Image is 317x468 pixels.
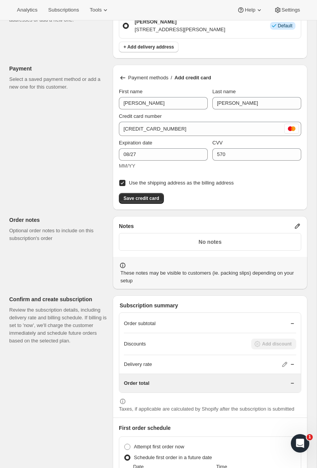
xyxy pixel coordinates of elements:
p: Payment [9,65,107,72]
p: Add credit card [174,74,211,82]
p: Order total [124,379,149,387]
span: Analytics [17,7,37,13]
span: Use the shipping address as the billing address [129,180,234,186]
iframe: Intercom live chat [291,434,309,453]
p: Review the subscription details, including delivery rate and billing schedule. If billing is set ... [9,306,107,345]
p: First order schedule [119,424,301,432]
p: Order subtotal [124,320,155,327]
span: Credit card number [119,113,162,119]
span: Schedule first order in a future date [134,455,212,460]
p: Delivery rate [124,361,152,368]
span: Tools [90,7,102,13]
div: / [119,74,301,82]
p: These notes may be visible to customers (ie. packing slips) depending on your setup [120,269,301,285]
p: Subscription summary [120,302,301,309]
p: Taxes, if applicable are calculated by Shopify after the subscription is submitted [119,405,294,413]
button: + Add delivery address [119,42,179,52]
button: Save credit card [119,193,164,204]
p: [PERSON_NAME] [135,18,225,26]
button: Analytics [12,5,42,15]
button: Help [232,5,267,15]
span: MM/YY [119,163,135,169]
span: Notes [119,222,134,230]
span: Save credit card [123,195,159,201]
button: Subscriptions [43,5,83,15]
span: Attempt first order now [134,444,184,450]
span: Last name [212,89,236,94]
button: Tools [85,5,114,15]
span: Subscriptions [48,7,79,13]
p: Select a saved payment method or add a new one for this customer. [9,75,107,91]
p: No notes [124,238,296,246]
span: Expiration date [119,140,152,146]
span: Settings [282,7,300,13]
p: Optional order notes to include on this subscription's order [9,227,107,242]
p: Order notes [9,216,107,224]
span: Help [245,7,255,13]
p: Payment methods [128,74,169,82]
span: CVV [212,140,223,146]
span: + Add delivery address [123,44,174,50]
p: Discounts [124,340,146,348]
span: Default [278,23,292,29]
p: [STREET_ADDRESS][PERSON_NAME] [135,26,225,34]
span: 1 [307,434,313,440]
p: Confirm and create subscription [9,295,107,303]
span: First name [119,89,142,94]
button: Settings [269,5,305,15]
